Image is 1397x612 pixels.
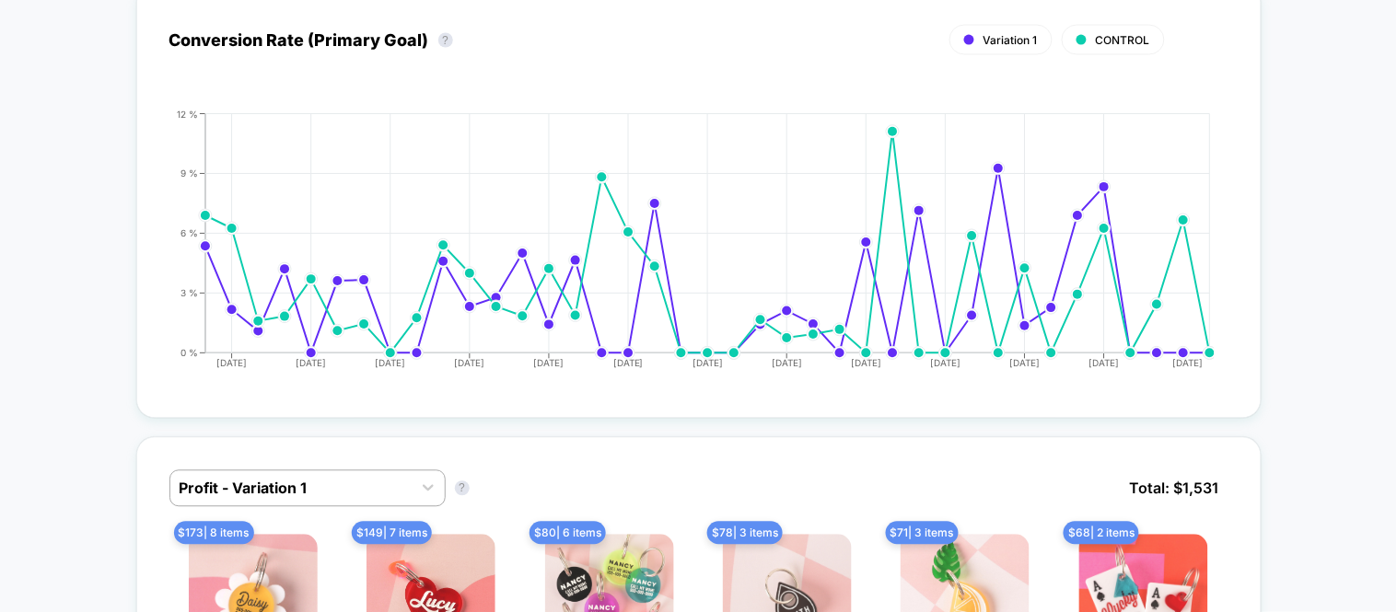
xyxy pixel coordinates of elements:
[984,33,1038,47] span: Variation 1
[180,167,198,179] tspan: 9 %
[151,110,1210,386] div: CONVERSION_RATE
[693,358,723,369] tspan: [DATE]
[1064,522,1139,545] span: $ 68 | 2 items
[851,358,881,369] tspan: [DATE]
[1121,470,1228,507] span: Total: $ 1,531
[534,358,565,369] tspan: [DATE]
[352,522,432,545] span: $ 149 | 7 items
[1089,358,1120,369] tspan: [DATE]
[180,287,198,298] tspan: 3 %
[707,522,783,545] span: $ 78 | 3 items
[1173,358,1204,369] tspan: [DATE]
[613,358,644,369] tspan: [DATE]
[375,358,405,369] tspan: [DATE]
[530,522,606,545] span: $ 80 | 6 items
[180,227,198,238] tspan: 6 %
[296,358,326,369] tspan: [DATE]
[216,358,247,369] tspan: [DATE]
[886,522,959,545] span: $ 71 | 3 items
[1010,358,1041,369] tspan: [DATE]
[930,358,960,369] tspan: [DATE]
[1096,33,1150,47] span: CONTROL
[455,481,470,496] button: ?
[438,33,453,48] button: ?
[177,109,198,120] tspan: 12 %
[455,358,485,369] tspan: [DATE]
[180,347,198,358] tspan: 0 %
[772,358,802,369] tspan: [DATE]
[174,522,254,545] span: $ 173 | 8 items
